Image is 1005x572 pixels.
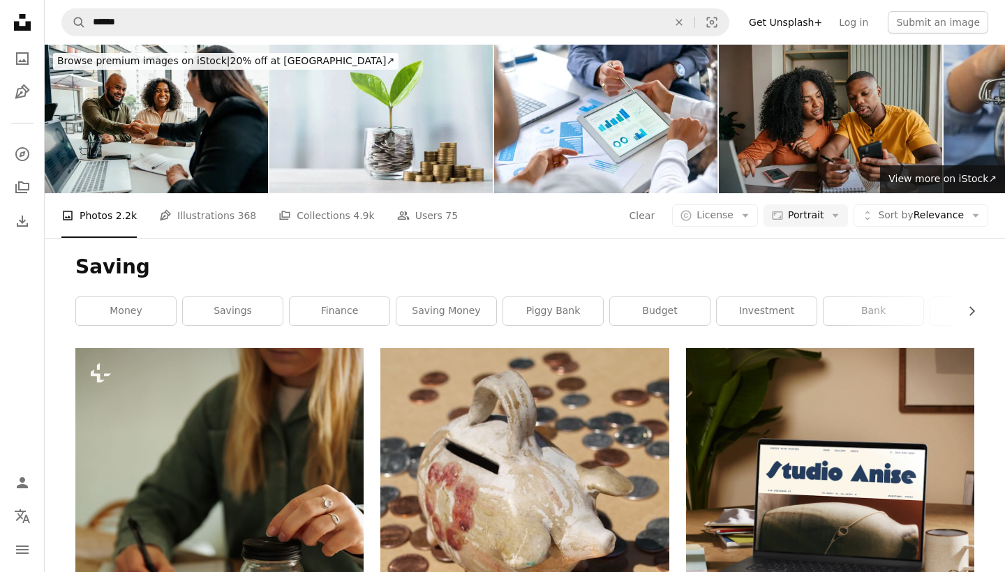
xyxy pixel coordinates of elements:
[8,174,36,202] a: Collections
[183,297,283,325] a: savings
[664,9,694,36] button: Clear
[8,45,36,73] a: Photos
[888,11,988,33] button: Submit an image
[719,45,942,193] img: Couple shopping online
[75,558,364,571] a: a woman sitting at a table with a jar of coins and a calculator
[396,297,496,325] a: saving money
[353,208,374,223] span: 4.9k
[878,209,964,223] span: Relevance
[788,209,824,223] span: Portrait
[8,502,36,530] button: Language
[397,193,459,238] a: Users 75
[76,297,176,325] a: money
[629,204,656,227] button: Clear
[61,8,729,36] form: Find visuals sitewide
[8,8,36,39] a: Home — Unsplash
[672,204,758,227] button: License
[278,193,374,238] a: Collections 4.9k
[695,9,729,36] button: Visual search
[717,297,817,325] a: investment
[57,55,230,66] span: Browse premium images on iStock |
[8,469,36,497] a: Log in / Sign up
[8,78,36,106] a: Illustrations
[824,297,923,325] a: bank
[697,209,734,220] span: License
[740,11,831,33] a: Get Unsplash+
[880,165,1005,193] a: View more on iStock↗
[159,193,256,238] a: Illustrations 368
[238,208,257,223] span: 368
[854,204,988,227] button: Sort byRelevance
[959,297,974,325] button: scroll list to the right
[764,204,848,227] button: Portrait
[445,208,458,223] span: 75
[888,173,997,184] span: View more on iStock ↗
[290,297,389,325] a: finance
[75,255,974,280] h1: Saving
[878,209,913,220] span: Sort by
[8,536,36,564] button: Menu
[380,534,669,546] a: coin bank
[45,45,268,193] img: Couple closing real estate contract with real estate agent
[45,45,407,78] a: Browse premium images on iStock|20% off at [GEOGRAPHIC_DATA]↗
[494,45,717,193] img: Close up of three people looking at financial data with graphs and charts.
[269,45,493,193] img: Glass jar filled with coins and a small seedling in the center, with stacks of coins arranged fro...
[831,11,877,33] a: Log in
[503,297,603,325] a: piggy bank
[8,140,36,168] a: Explore
[62,9,86,36] button: Search Unsplash
[57,55,394,66] span: 20% off at [GEOGRAPHIC_DATA] ↗
[8,207,36,235] a: Download History
[610,297,710,325] a: budget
